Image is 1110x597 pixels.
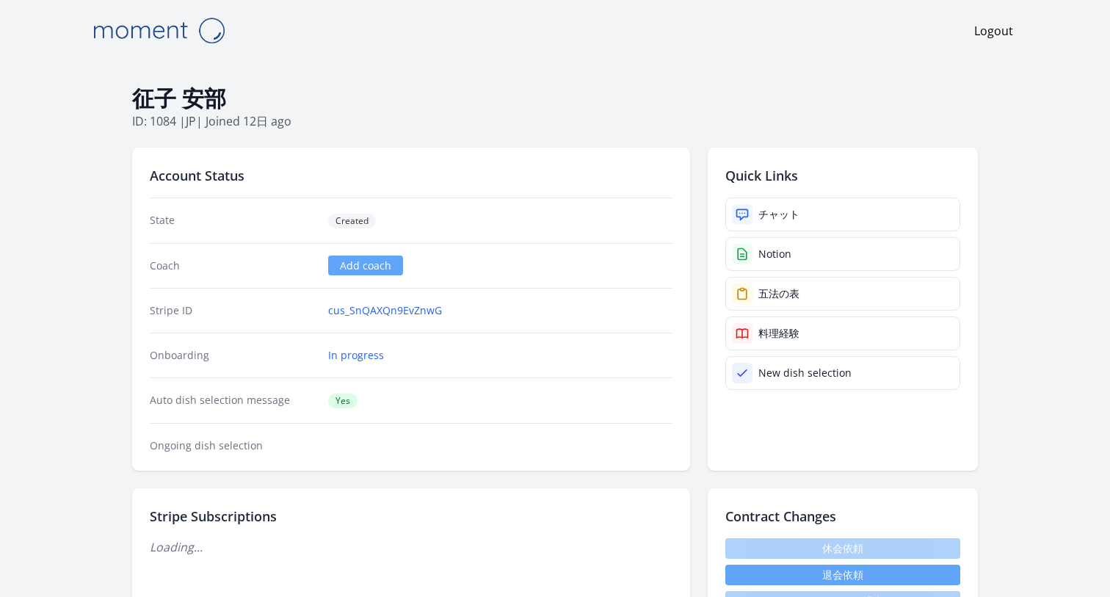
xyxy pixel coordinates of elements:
[725,506,960,527] h2: Contract Changes
[758,207,799,222] div: チャット
[85,12,232,49] img: Moment
[150,303,316,318] dt: Stripe ID
[725,198,960,231] a: チャット
[328,214,376,228] span: Created
[725,277,960,311] a: 五法の表
[328,394,358,408] span: Yes
[758,366,852,380] div: New dish selection
[725,316,960,350] a: 料理経験
[725,237,960,271] a: Notion
[328,256,403,275] a: Add coach
[150,165,672,186] h2: Account Status
[725,538,960,559] span: 休会依頼
[758,286,799,301] div: 五法の表
[150,258,316,273] dt: Coach
[132,84,978,112] h1: 征子 安部
[150,213,316,228] dt: State
[974,22,1013,40] a: Logout
[758,247,791,261] div: Notion
[150,538,672,556] p: Loading...
[725,565,960,585] button: 退会依頼
[725,356,960,390] a: New dish selection
[328,348,384,363] a: In progress
[132,112,978,130] p: ID: 1084 | | Joined 12日 ago
[150,506,672,527] h2: Stripe Subscriptions
[150,348,316,363] dt: Onboarding
[725,165,960,186] h2: Quick Links
[328,303,442,318] a: cus_SnQAXQn9EvZnwG
[186,113,196,129] span: jp
[758,326,799,341] div: 料理経験
[150,438,316,453] dt: Ongoing dish selection
[150,393,316,408] dt: Auto dish selection message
